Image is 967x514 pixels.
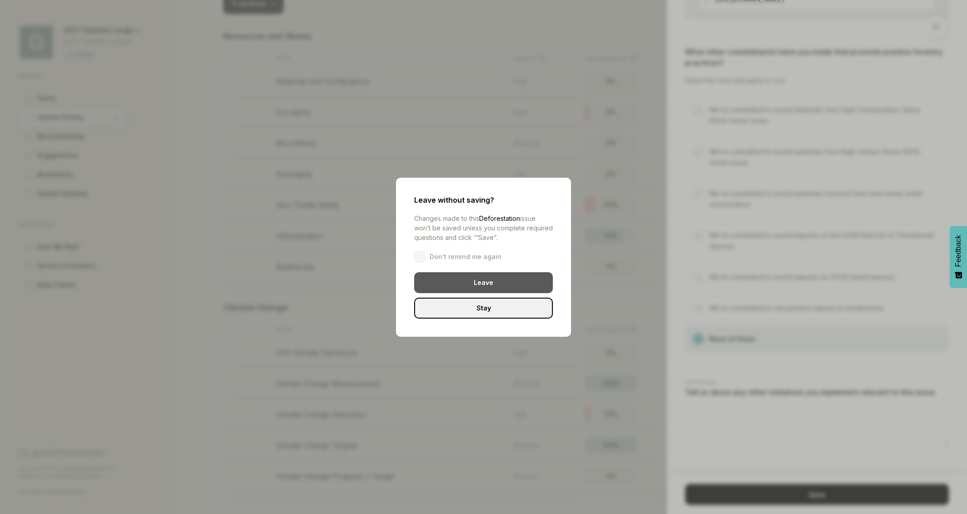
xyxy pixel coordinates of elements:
div: Leave [414,272,553,293]
button: Feedback - Show survey [950,226,967,288]
span: Don’t remind me again [430,252,501,261]
div: Stay [414,298,553,319]
span: Feedback [954,235,962,267]
span: Deforestation [479,215,520,222]
div: Leave without saving? [414,196,553,205]
span: Changes made to this issue won’t be saved unless you complete required questions and click ‘“Save”. [414,215,553,241]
